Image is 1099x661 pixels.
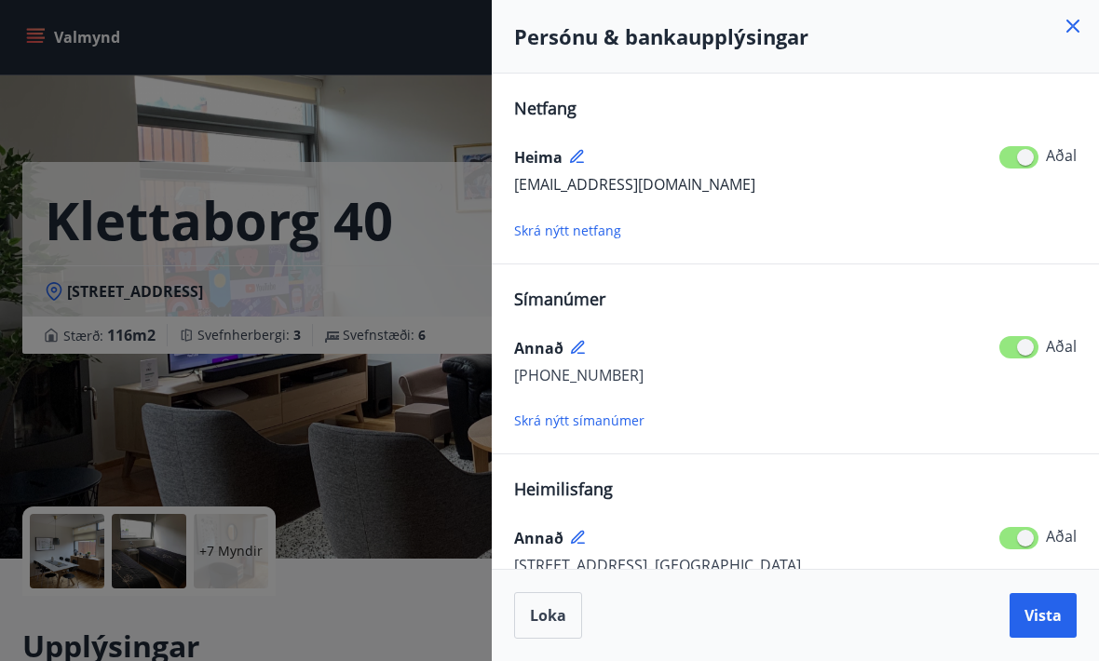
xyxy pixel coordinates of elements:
span: Heimilisfang [514,478,613,500]
span: Vista [1024,605,1062,626]
span: Aðal [1046,336,1077,357]
span: [PHONE_NUMBER] [514,365,644,385]
span: Aðal [1046,145,1077,166]
button: Vista [1010,593,1077,638]
span: [EMAIL_ADDRESS][DOMAIN_NAME] [514,174,755,195]
h4: Persónu & bankaupplýsingar [514,22,1077,50]
button: Loka [514,592,582,639]
span: Annað [514,528,563,548]
span: Loka [530,605,566,626]
span: Netfang [514,97,577,119]
span: Símanúmer [514,288,605,310]
span: Annað [514,338,563,358]
span: [STREET_ADDRESS], [GEOGRAPHIC_DATA] [514,555,801,575]
span: Heima [514,147,563,168]
span: Skrá nýtt símanúmer [514,411,644,429]
span: Aðal [1046,526,1077,546]
span: Skrá nýtt netfang [514,222,621,239]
